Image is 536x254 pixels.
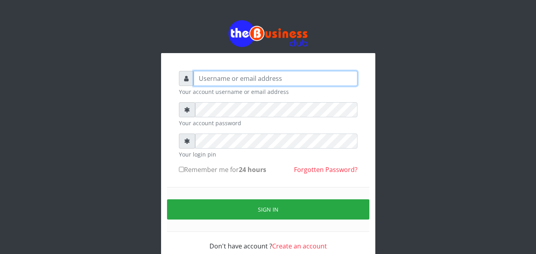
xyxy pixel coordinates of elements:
[272,242,327,250] a: Create an account
[239,165,266,174] b: 24 hours
[179,165,266,174] label: Remember me for
[167,199,369,220] button: Sign in
[294,165,357,174] a: Forgotten Password?
[179,119,357,127] small: Your account password
[179,150,357,159] small: Your login pin
[179,232,357,251] div: Don't have account ?
[194,71,357,86] input: Username or email address
[179,167,184,172] input: Remember me for24 hours
[179,88,357,96] small: Your account username or email address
